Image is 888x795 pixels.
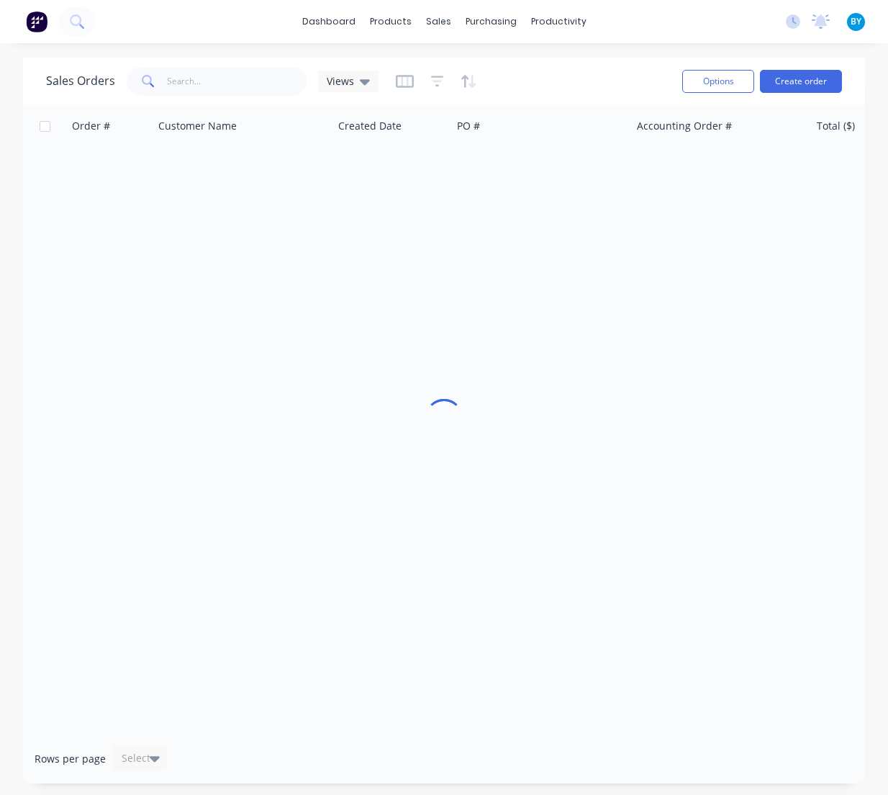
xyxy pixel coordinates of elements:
span: BY [851,15,861,28]
input: Search... [167,67,307,96]
div: Total ($) [817,119,855,133]
a: dashboard [295,11,363,32]
div: Customer Name [158,119,237,133]
button: Options [682,70,754,93]
div: sales [419,11,458,32]
span: Views [327,73,354,89]
div: products [363,11,419,32]
div: purchasing [458,11,524,32]
button: Create order [760,70,842,93]
div: Order # [72,119,110,133]
div: Select... [122,751,159,765]
div: PO # [457,119,480,133]
h1: Sales Orders [46,74,115,88]
img: Factory [26,11,47,32]
div: Created Date [338,119,402,133]
div: productivity [524,11,594,32]
span: Rows per page [35,752,106,766]
div: Accounting Order # [637,119,732,133]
